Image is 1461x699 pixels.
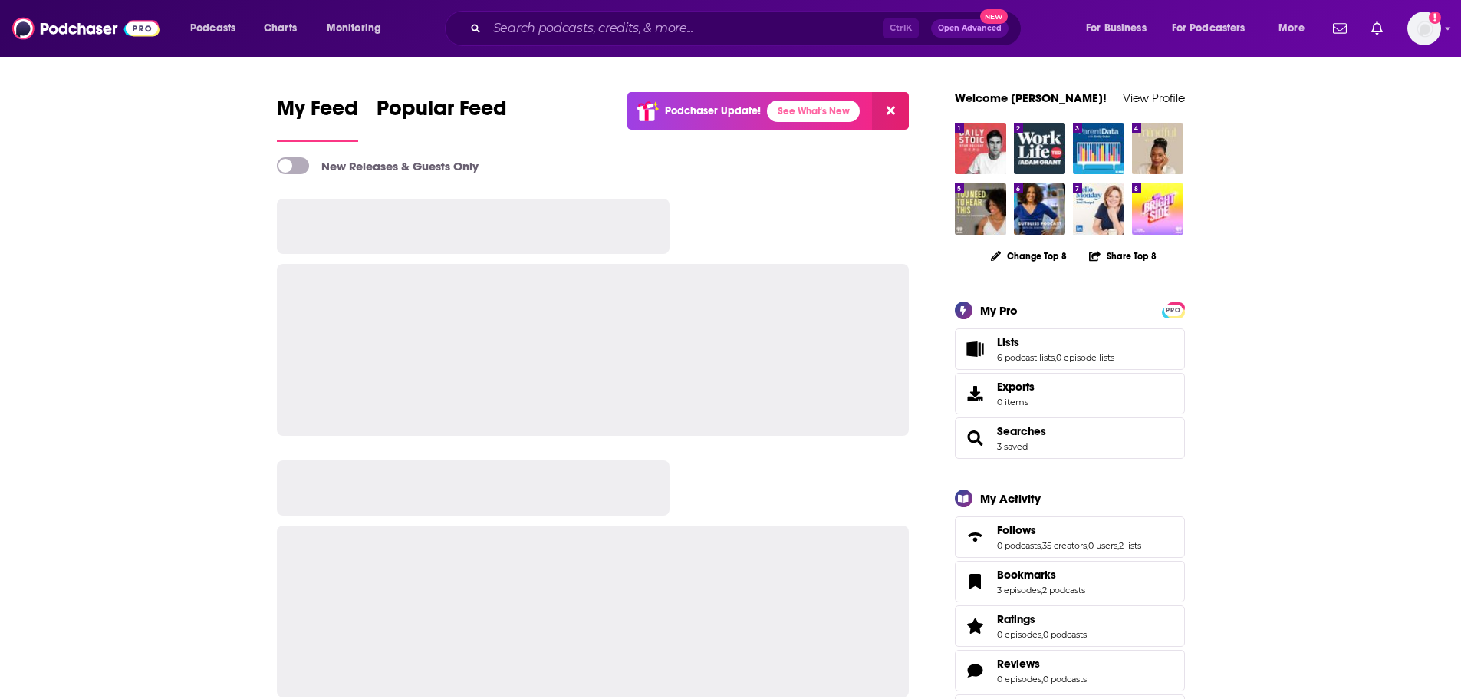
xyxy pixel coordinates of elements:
[1429,12,1441,24] svg: Email not verified
[938,25,1002,32] span: Open Advanced
[997,380,1035,394] span: Exports
[1119,540,1141,551] a: 2 lists
[997,612,1035,626] span: Ratings
[327,18,381,39] span: Monitoring
[1055,352,1056,363] span: ,
[980,491,1041,506] div: My Activity
[960,526,991,548] a: Follows
[997,335,1019,349] span: Lists
[1407,12,1441,45] img: User Profile
[931,19,1009,38] button: Open AdvancedNew
[12,14,160,43] img: Podchaser - Follow, Share and Rate Podcasts
[1162,16,1268,41] button: open menu
[980,303,1018,318] div: My Pro
[1088,241,1157,271] button: Share Top 8
[1073,183,1124,235] a: Hello Monday with Jessi Hempel
[377,95,507,130] span: Popular Feed
[960,571,991,592] a: Bookmarks
[1041,674,1043,684] span: ,
[997,585,1041,595] a: 3 episodes
[1278,18,1305,39] span: More
[767,101,860,122] a: See What's New
[955,417,1185,459] span: Searches
[997,568,1056,582] span: Bookmarks
[997,523,1141,537] a: Follows
[960,615,991,637] a: Ratings
[1132,183,1183,235] img: The Bright Side
[1042,585,1085,595] a: 2 podcasts
[955,183,1006,235] img: You Need to Hear This with Nedra Tawwab
[1365,15,1389,41] a: Show notifications dropdown
[1164,303,1183,315] a: PRO
[997,629,1041,640] a: 0 episodes
[179,16,255,41] button: open menu
[1043,629,1087,640] a: 0 podcasts
[955,91,1107,105] a: Welcome [PERSON_NAME]!
[277,95,358,130] span: My Feed
[955,373,1185,414] a: Exports
[1088,540,1117,551] a: 0 users
[980,9,1008,24] span: New
[997,424,1046,438] a: Searches
[883,18,919,38] span: Ctrl K
[997,523,1036,537] span: Follows
[997,335,1114,349] a: Lists
[190,18,235,39] span: Podcasts
[264,18,297,39] span: Charts
[1172,18,1245,39] span: For Podcasters
[1075,16,1166,41] button: open menu
[960,427,991,449] a: Searches
[997,397,1035,407] span: 0 items
[1014,123,1065,174] img: Worklife with Adam Grant
[955,605,1185,647] span: Ratings
[1268,16,1324,41] button: open menu
[997,657,1040,671] span: Reviews
[1042,540,1087,551] a: 35 creators
[277,157,479,174] a: New Releases & Guests Only
[997,674,1041,684] a: 0 episodes
[1043,674,1087,684] a: 0 podcasts
[487,16,883,41] input: Search podcasts, credits, & more...
[1123,91,1185,105] a: View Profile
[254,16,306,41] a: Charts
[997,568,1085,582] a: Bookmarks
[1041,629,1043,640] span: ,
[1407,12,1441,45] button: Show profile menu
[955,516,1185,558] span: Follows
[377,95,507,142] a: Popular Feed
[665,104,761,117] p: Podchaser Update!
[997,352,1055,363] a: 6 podcast lists
[955,123,1006,174] img: The Daily Stoic
[1014,183,1065,235] img: The Gutbliss Podcast
[955,328,1185,370] span: Lists
[960,383,991,404] span: Exports
[1073,123,1124,174] img: ParentData with Emily Oster
[1086,18,1147,39] span: For Business
[316,16,401,41] button: open menu
[997,441,1028,452] a: 3 saved
[982,246,1077,265] button: Change Top 8
[1117,540,1119,551] span: ,
[1041,540,1042,551] span: ,
[1087,540,1088,551] span: ,
[960,338,991,360] a: Lists
[1407,12,1441,45] span: Logged in as tgilbride
[960,660,991,681] a: Reviews
[1056,352,1114,363] a: 0 episode lists
[277,95,358,142] a: My Feed
[1132,123,1183,174] img: Mindful With Minaa
[1164,305,1183,316] span: PRO
[997,657,1087,671] a: Reviews
[997,540,1041,551] a: 0 podcasts
[955,650,1185,691] span: Reviews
